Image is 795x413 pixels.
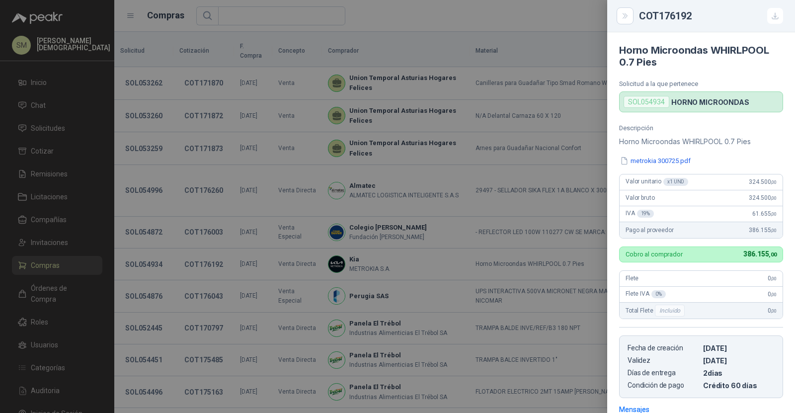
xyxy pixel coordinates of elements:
div: COT176192 [639,8,783,24]
div: 19 % [637,210,654,218]
span: ,00 [769,251,777,258]
span: Pago al proveedor [626,227,674,234]
p: Días de entrega [628,369,699,377]
span: 0 [768,307,777,314]
p: [DATE] [703,356,775,365]
p: Validez [628,356,699,365]
span: Valor bruto [626,194,654,201]
span: 61.655 [752,210,777,217]
span: Valor unitario [626,178,688,186]
span: 386.155 [749,227,777,234]
span: 0 [768,275,777,282]
span: ,00 [771,211,777,217]
p: Fecha de creación [628,344,699,352]
span: ,00 [771,276,777,281]
p: Cobro al comprador [626,251,683,257]
div: 0 % [651,290,666,298]
p: Solicitud a la que pertenece [619,80,783,87]
p: [DATE] [703,344,775,352]
span: ,00 [771,179,777,185]
p: 2 dias [703,369,775,377]
h4: Horno Microondas WHIRLPOOL 0.7 Pies [619,44,783,68]
span: 324.500 [749,178,777,185]
div: SOL054934 [624,96,669,108]
p: Crédito 60 días [703,381,775,390]
span: Flete IVA [626,290,666,298]
p: Condición de pago [628,381,699,390]
span: ,00 [771,228,777,233]
p: Descripción [619,124,783,132]
p: Horno Microondas WHIRLPOOL 0.7 Pies [619,136,783,148]
span: ,00 [771,308,777,314]
span: ,00 [771,195,777,201]
button: Close [619,10,631,22]
span: Flete [626,275,638,282]
button: metrokia 300725.pdf [619,156,692,166]
div: x 1 UND [663,178,688,186]
span: 386.155 [743,250,777,258]
div: Incluido [655,305,685,317]
span: Total Flete [626,305,687,317]
span: 0 [768,291,777,298]
span: 324.500 [749,194,777,201]
span: ,00 [771,292,777,297]
p: HORNO MICROONDAS [671,98,749,106]
span: IVA [626,210,654,218]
